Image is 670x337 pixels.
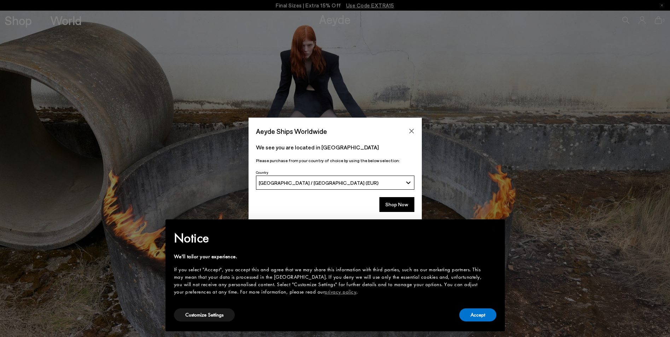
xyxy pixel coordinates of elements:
span: × [491,224,496,235]
button: Close [406,126,417,136]
p: Please purchase from your country of choice by using the below selection: [256,157,414,164]
span: [GEOGRAPHIC_DATA] / [GEOGRAPHIC_DATA] (EUR) [259,180,379,186]
button: Shop Now [379,197,414,212]
span: Country [256,170,268,175]
button: Close this notice [485,221,502,238]
h2: Notice [174,229,485,247]
button: Customize Settings [174,308,235,321]
div: We'll tailor your experience. [174,253,485,260]
button: Accept [459,308,496,321]
span: Aeyde Ships Worldwide [256,125,327,137]
a: privacy policy [325,288,356,295]
p: We see you are located in [GEOGRAPHIC_DATA] [256,143,414,152]
div: If you select "Accept", you accept this and agree that we may share this information with third p... [174,266,485,296]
